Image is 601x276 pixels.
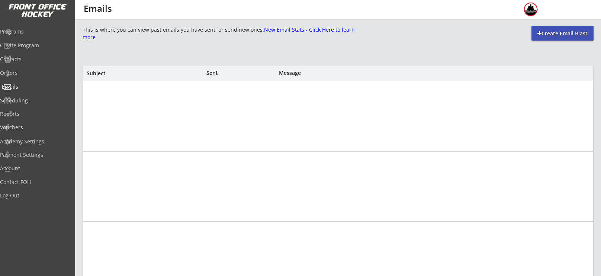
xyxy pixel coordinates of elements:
div: Create Email Blast [531,30,594,37]
div: Sent [206,70,229,76]
div: Emails [2,84,69,89]
div: Subject [87,71,189,76]
div: This is where you can view past emails you have sent, or send new ones. [83,26,355,41]
div: Message [279,70,433,76]
font: New Email Stats - Click Here to learn more [83,26,356,41]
